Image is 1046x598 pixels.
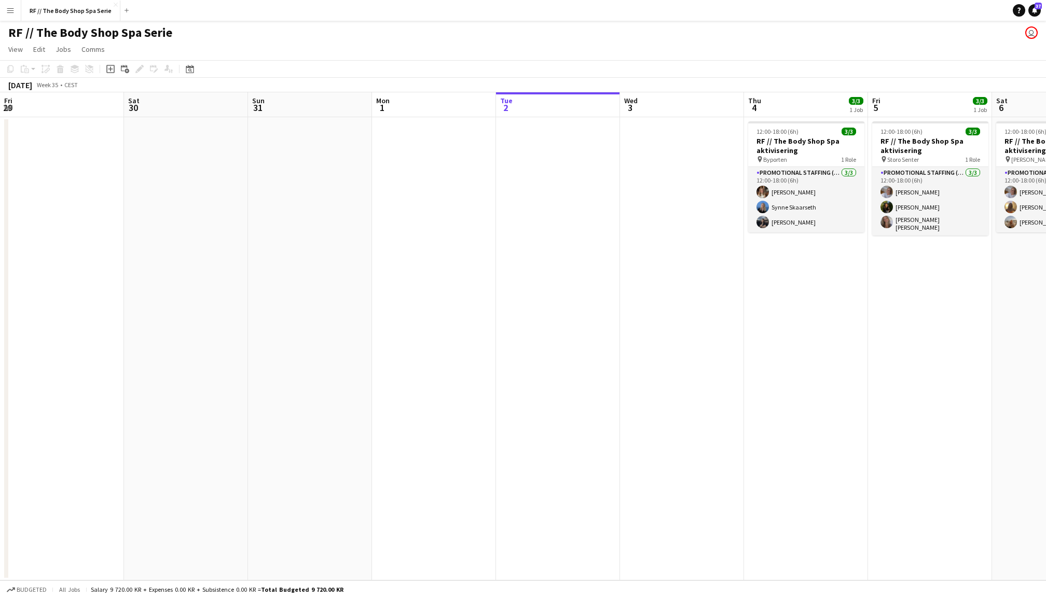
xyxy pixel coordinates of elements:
span: Fri [872,96,880,105]
span: Jobs [56,45,71,54]
button: Budgeted [5,584,48,595]
button: RF // The Body Shop Spa Serie [21,1,120,21]
span: Comms [81,45,105,54]
span: 30 [127,102,140,114]
span: Total Budgeted 9 720.00 KR [261,586,343,593]
app-card-role: Promotional Staffing (Promotional Staff)3/312:00-18:00 (6h)[PERSON_NAME][PERSON_NAME][PERSON_NAME... [872,167,988,235]
a: Edit [29,43,49,56]
span: 3 [623,102,638,114]
span: All jobs [57,586,82,593]
span: 12:00-18:00 (6h) [880,128,923,135]
a: View [4,43,27,56]
div: Salary 9 720.00 KR + Expenses 0.00 KR + Subsistence 0.00 KR = [91,586,343,593]
span: 2 [499,102,513,114]
span: Wed [624,96,638,105]
a: Jobs [51,43,75,56]
span: 3/3 [973,97,987,105]
h1: RF // The Body Shop Spa Serie [8,25,172,40]
span: Sat [128,96,140,105]
h3: RF // The Body Shop Spa aktivisering [872,136,988,155]
span: 5 [871,102,880,114]
span: Sun [252,96,265,105]
span: 37 [1035,3,1042,9]
app-job-card: 12:00-18:00 (6h)3/3RF // The Body Shop Spa aktivisering Byporten1 RolePromotional Staffing (Promo... [748,121,864,232]
div: 1 Job [849,106,863,114]
span: 31 [251,102,265,114]
span: 3/3 [966,128,980,135]
span: 12:00-18:00 (6h) [756,128,799,135]
app-user-avatar: Marit Holvik [1025,26,1038,39]
span: 6 [995,102,1008,114]
span: Week 35 [34,81,60,89]
app-job-card: 12:00-18:00 (6h)3/3RF // The Body Shop Spa aktivisering Storo Senter1 RolePromotional Staffing (P... [872,121,988,235]
span: 29 [3,102,12,114]
span: View [8,45,23,54]
span: Tue [500,96,513,105]
span: Edit [33,45,45,54]
div: 1 Job [973,106,987,114]
span: Mon [376,96,390,105]
span: Fri [4,96,12,105]
a: Comms [77,43,109,56]
span: Budgeted [17,586,47,593]
span: 1 Role [841,156,856,163]
span: Byporten [763,156,787,163]
h3: RF // The Body Shop Spa aktivisering [748,136,864,155]
app-card-role: Promotional Staffing (Promotional Staff)3/312:00-18:00 (6h)[PERSON_NAME]Synne Skaarseth[PERSON_NAME] [748,167,864,232]
a: 37 [1028,4,1041,17]
span: Sat [996,96,1008,105]
span: 4 [747,102,761,114]
span: 3/3 [842,128,856,135]
span: Storo Senter [887,156,919,163]
div: [DATE] [8,80,32,90]
div: CEST [64,81,78,89]
span: 1 Role [965,156,980,163]
span: 1 [375,102,390,114]
span: 3/3 [849,97,863,105]
span: Thu [748,96,761,105]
